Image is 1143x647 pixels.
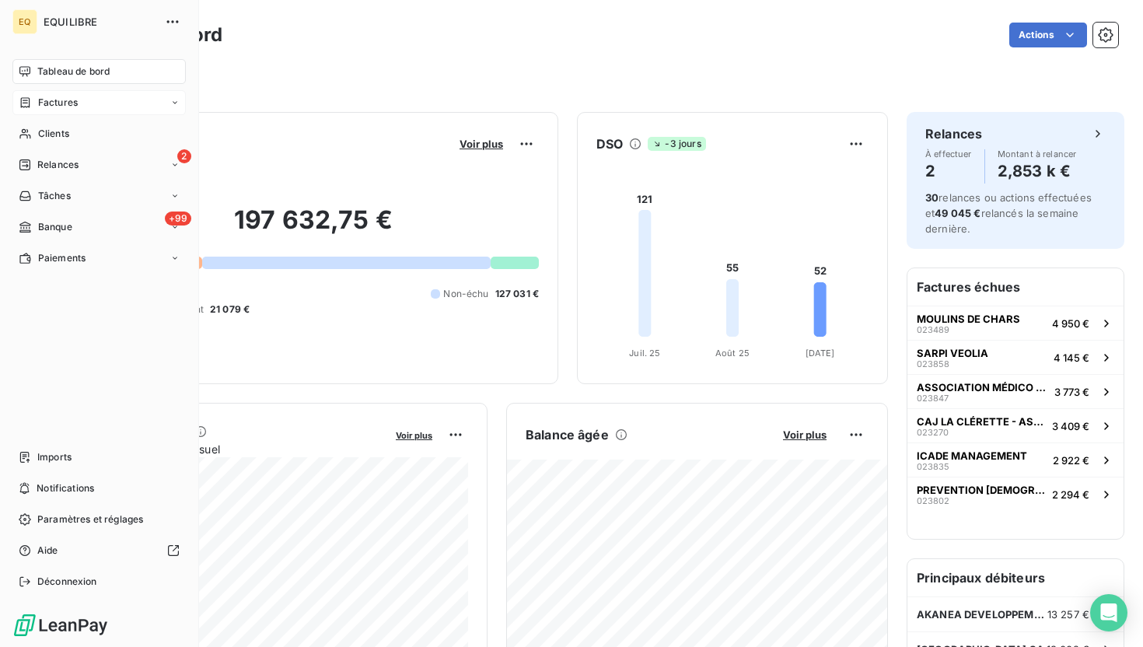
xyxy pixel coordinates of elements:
[495,287,539,301] span: 127 031 €
[935,207,980,219] span: 49 045 €
[917,313,1020,325] span: MOULINS DE CHARS
[37,158,79,172] span: Relances
[38,220,72,234] span: Banque
[37,575,97,589] span: Déconnexion
[925,124,982,143] h6: Relances
[12,613,109,638] img: Logo LeanPay
[925,149,972,159] span: À effectuer
[648,137,705,151] span: -3 jours
[37,481,94,495] span: Notifications
[210,303,250,317] span: 21 079 €
[1053,454,1089,467] span: 2 922 €
[443,287,488,301] span: Non-échu
[907,408,1124,442] button: CAJ LA CLÉRETTE - ASSOCIATION PAPILLONS0232703 409 €
[1054,351,1089,364] span: 4 145 €
[1052,317,1089,330] span: 4 950 €
[460,138,503,150] span: Voir plus
[907,477,1124,511] button: PREVENTION [DEMOGRAPHIC_DATA] TRAVAIL0238022 294 €
[917,428,949,437] span: 023270
[1054,386,1089,398] span: 3 773 €
[1047,608,1089,621] span: 13 257 €
[907,306,1124,340] button: MOULINS DE CHARS0234894 950 €
[37,512,143,526] span: Paramètres et réglages
[917,449,1027,462] span: ICADE MANAGEMENT
[917,462,949,471] span: 023835
[1009,23,1087,47] button: Actions
[925,191,1092,235] span: relances ou actions effectuées et relancés la semaine dernière.
[38,251,86,265] span: Paiements
[917,347,988,359] span: SARPI VEOLIA
[715,348,750,358] tspan: Août 25
[925,159,972,184] h4: 2
[1052,420,1089,432] span: 3 409 €
[917,325,949,334] span: 023489
[165,212,191,226] span: +99
[38,96,78,110] span: Factures
[907,374,1124,408] button: ASSOCIATION MÉDICO SOCIALE DIEPPOISE0238473 773 €
[629,348,660,358] tspan: Juil. 25
[907,442,1124,477] button: ICADE MANAGEMENT0238352 922 €
[44,16,156,28] span: EQUILIBRE
[917,608,1047,621] span: AKANEA DEVELOPPEMENT
[596,135,623,153] h6: DSO
[998,149,1077,159] span: Montant à relancer
[917,359,949,369] span: 023858
[907,340,1124,374] button: SARPI VEOLIA0238584 145 €
[38,189,71,203] span: Tâches
[1090,594,1127,631] div: Open Intercom Messenger
[391,428,437,442] button: Voir plus
[998,159,1077,184] h4: 2,853 k €
[925,191,939,204] span: 30
[455,137,508,151] button: Voir plus
[806,348,835,358] tspan: [DATE]
[778,428,831,442] button: Voir plus
[1052,488,1089,501] span: 2 294 €
[396,430,432,441] span: Voir plus
[917,393,949,403] span: 023847
[917,496,949,505] span: 023802
[917,381,1048,393] span: ASSOCIATION MÉDICO SOCIALE DIEPPOISE
[37,544,58,558] span: Aide
[526,425,609,444] h6: Balance âgée
[12,9,37,34] div: EQ
[783,428,827,441] span: Voir plus
[37,65,110,79] span: Tableau de bord
[38,127,69,141] span: Clients
[88,441,385,457] span: Chiffre d'affaires mensuel
[907,268,1124,306] h6: Factures échues
[37,450,72,464] span: Imports
[12,538,186,563] a: Aide
[88,205,539,251] h2: 197 632,75 €
[917,415,1046,428] span: CAJ LA CLÉRETTE - ASSOCIATION PAPILLONS
[177,149,191,163] span: 2
[917,484,1046,496] span: PREVENTION [DEMOGRAPHIC_DATA] TRAVAIL
[907,559,1124,596] h6: Principaux débiteurs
